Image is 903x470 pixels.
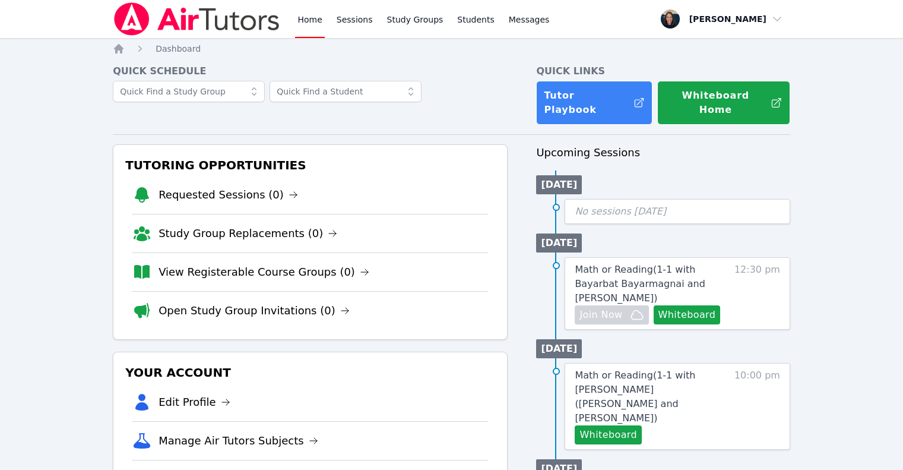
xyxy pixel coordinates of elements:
[159,394,230,411] a: Edit Profile
[734,368,780,444] span: 10:00 pm
[575,368,728,425] a: Math or Reading(1-1 with [PERSON_NAME] ([PERSON_NAME] and [PERSON_NAME])
[536,175,582,194] li: [DATE]
[575,305,648,324] button: Join Now
[113,64,508,78] h4: Quick Schedule
[156,44,201,53] span: Dashboard
[575,425,642,444] button: Whiteboard
[654,305,721,324] button: Whiteboard
[575,264,705,304] span: Math or Reading ( 1-1 with Bayarbat Bayarmagnai and [PERSON_NAME] )
[159,225,337,242] a: Study Group Replacements (0)
[113,81,265,102] input: Quick Find a Study Group
[159,264,369,280] a: View Registerable Course Groups (0)
[159,187,298,203] a: Requested Sessions (0)
[536,339,582,358] li: [DATE]
[113,2,281,36] img: Air Tutors
[575,206,666,217] span: No sessions [DATE]
[579,308,622,322] span: Join Now
[657,81,790,125] button: Whiteboard Home
[123,154,498,176] h3: Tutoring Opportunities
[536,81,652,125] a: Tutor Playbook
[123,362,498,383] h3: Your Account
[536,64,790,78] h4: Quick Links
[536,144,790,161] h3: Upcoming Sessions
[575,263,728,305] a: Math or Reading(1-1 with Bayarbat Bayarmagnai and [PERSON_NAME])
[509,14,550,26] span: Messages
[156,43,201,55] a: Dashboard
[734,263,780,324] span: 12:30 pm
[270,81,422,102] input: Quick Find a Student
[575,370,695,424] span: Math or Reading ( 1-1 with [PERSON_NAME] ([PERSON_NAME] and [PERSON_NAME] )
[536,234,582,253] li: [DATE]
[159,433,318,449] a: Manage Air Tutors Subjects
[113,43,790,55] nav: Breadcrumb
[159,302,350,319] a: Open Study Group Invitations (0)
